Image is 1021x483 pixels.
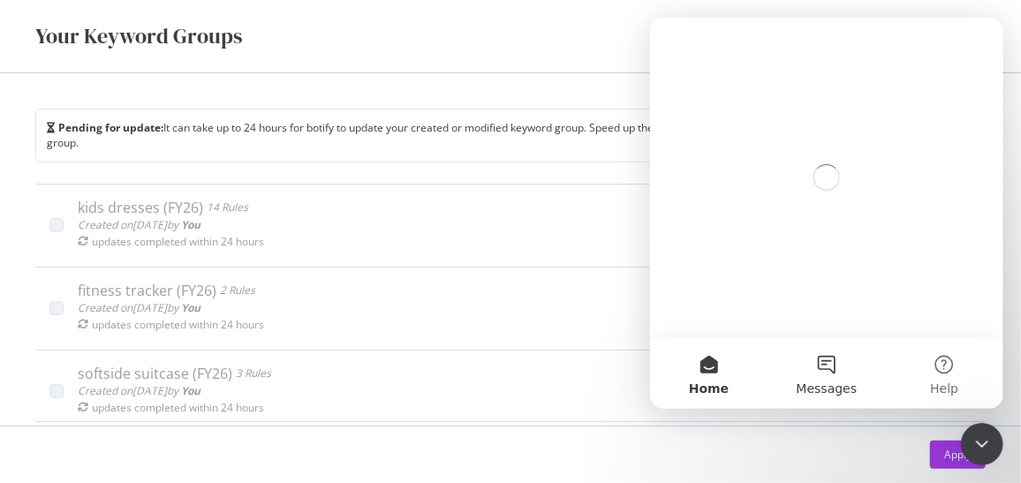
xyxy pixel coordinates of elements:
div: kids dresses (FY26) [78,199,203,216]
b: You [181,383,200,398]
div: Apply [944,447,972,462]
div: Your Keyword Groups [35,21,242,51]
span: Created on [DATE] by [78,300,200,315]
div: softside suitcase (FY26) [78,365,232,382]
div: updates completed within 24 hours [92,317,264,332]
button: Create a new Keyword Group [35,422,231,464]
div: It can take up to 24 hours for botify to update your created or modified keyword group. Speed up ... [47,120,869,150]
div: 14 Rules [207,199,248,216]
b: Pending for update: [58,120,163,135]
span: Created on [DATE] by [78,217,200,232]
div: 3 Rules [236,365,271,382]
span: Created on [DATE] by [78,383,200,398]
button: Apply [930,441,986,469]
div: updates completed within 24 hours [92,400,264,415]
b: You [181,300,200,315]
b: You [181,217,200,232]
iframe: Intercom live chat [650,18,1003,409]
div: 2 Rules [220,282,255,299]
div: fitness tracker (FY26) [78,282,216,299]
div: updates completed within 24 hours [92,234,264,249]
iframe: Intercom live chat [961,423,1003,465]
